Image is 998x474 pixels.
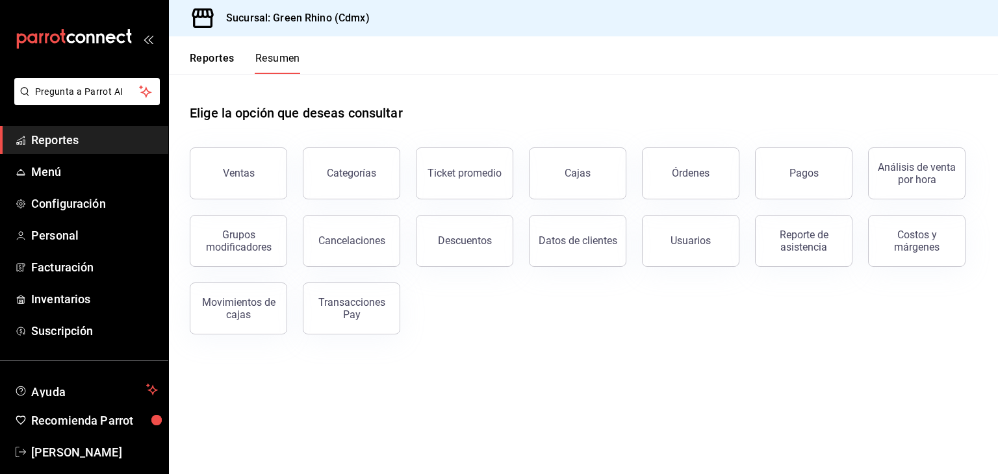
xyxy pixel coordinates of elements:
[9,94,160,108] a: Pregunta a Parrot AI
[416,147,513,199] button: Ticket promedio
[223,167,255,179] div: Ventas
[190,103,403,123] h1: Elige la opción que deseas consultar
[190,282,287,334] button: Movimientos de cajas
[318,234,385,247] div: Cancelaciones
[31,258,158,276] span: Facturación
[31,195,158,212] span: Configuración
[416,215,513,267] button: Descuentos
[876,161,957,186] div: Análisis de venta por hora
[438,234,492,247] div: Descuentos
[755,147,852,199] button: Pagos
[868,147,966,199] button: Análisis de venta por hora
[190,52,235,74] button: Reportes
[216,10,370,26] h3: Sucursal: Green Rhino (Cdmx)
[14,78,160,105] button: Pregunta a Parrot AI
[31,163,158,181] span: Menú
[31,412,158,429] span: Recomienda Parrot
[198,229,279,253] div: Grupos modificadores
[190,215,287,267] button: Grupos modificadores
[672,167,710,179] div: Órdenes
[31,131,158,149] span: Reportes
[31,290,158,308] span: Inventarios
[303,282,400,334] button: Transacciones Pay
[755,215,852,267] button: Reporte de asistencia
[303,147,400,199] button: Categorías
[190,147,287,199] button: Ventas
[327,167,376,179] div: Categorías
[31,443,158,461] span: [PERSON_NAME]
[789,167,819,179] div: Pagos
[31,227,158,244] span: Personal
[190,52,300,74] div: navigation tabs
[529,147,626,199] a: Cajas
[539,234,617,247] div: Datos de clientes
[876,229,957,253] div: Costos y márgenes
[565,166,591,181] div: Cajas
[529,215,626,267] button: Datos de clientes
[868,215,966,267] button: Costos y márgenes
[671,234,711,247] div: Usuarios
[303,215,400,267] button: Cancelaciones
[642,147,739,199] button: Órdenes
[35,85,140,99] span: Pregunta a Parrot AI
[255,52,300,74] button: Resumen
[143,34,153,44] button: open_drawer_menu
[198,296,279,321] div: Movimientos de cajas
[763,229,844,253] div: Reporte de asistencia
[31,382,141,397] span: Ayuda
[31,322,158,340] span: Suscripción
[642,215,739,267] button: Usuarios
[311,296,392,321] div: Transacciones Pay
[428,167,502,179] div: Ticket promedio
